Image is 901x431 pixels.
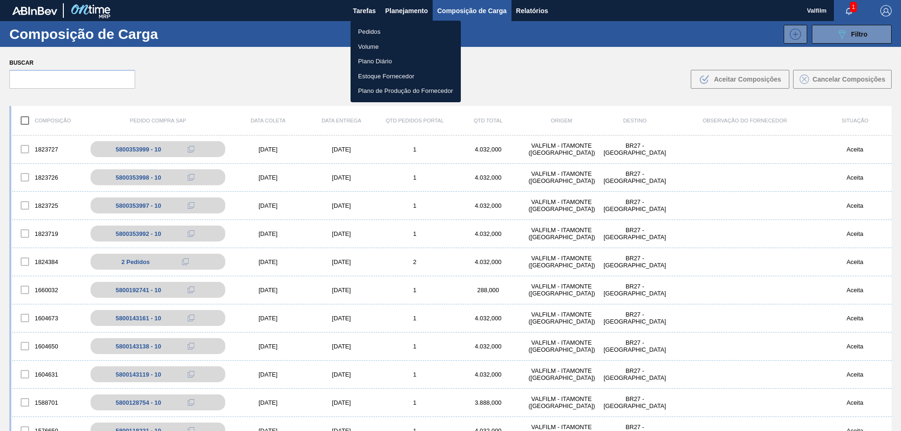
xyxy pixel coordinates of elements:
[351,83,461,98] a: Plano de Produção do Fornecedor
[351,24,461,39] a: Pedidos
[351,69,461,84] a: Estoque Fornecedor
[351,39,461,54] a: Volume
[351,54,461,69] a: Plano Diário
